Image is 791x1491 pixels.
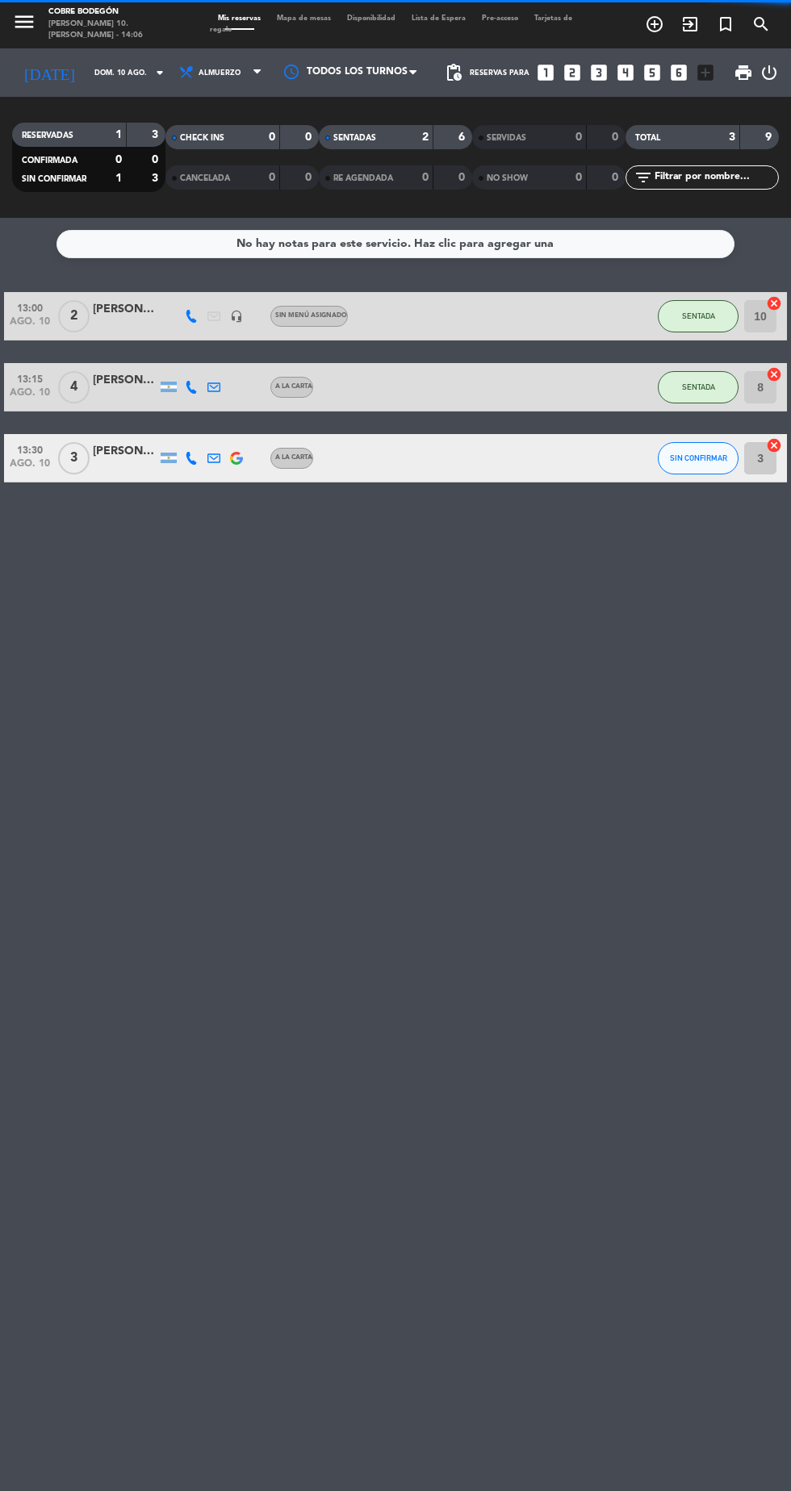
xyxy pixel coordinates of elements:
i: looks_two [562,62,583,83]
strong: 3 [153,173,162,184]
span: CHECK INS [180,134,224,142]
strong: 2 [422,132,429,143]
span: 3 [58,442,90,474]
span: 13:15 [10,369,50,387]
i: looks_6 [668,62,689,83]
button: SIN CONFIRMAR [658,442,739,474]
strong: 0 [613,132,622,143]
strong: 0 [153,154,162,165]
strong: 0 [575,172,582,183]
span: SIN CONFIRMAR [22,175,86,183]
span: ago. 10 [10,458,50,477]
span: print [734,63,753,82]
strong: 0 [422,172,429,183]
strong: 0 [269,132,275,143]
strong: 1 [115,129,122,140]
strong: 0 [269,172,275,183]
i: looks_4 [615,62,636,83]
i: looks_3 [588,62,609,83]
span: A LA CARTA [275,383,312,390]
span: A LA CARTA [275,454,312,461]
span: SENTADA [682,311,715,320]
i: cancel [766,295,782,311]
div: [PERSON_NAME] [93,300,157,319]
div: No hay notas para este servicio. Haz clic para agregar una [237,235,555,253]
button: menu [12,10,36,38]
span: RE AGENDADA [333,174,393,182]
i: menu [12,10,36,34]
strong: 0 [575,132,582,143]
div: Cobre Bodegón [48,6,186,19]
span: ago. 10 [10,387,50,406]
span: RESERVADAS [22,132,73,140]
i: cancel [766,366,782,382]
span: SENTADA [682,382,715,391]
i: add_circle_outline [645,15,664,34]
i: looks_one [535,62,556,83]
strong: 0 [306,132,316,143]
strong: 6 [459,132,469,143]
i: exit_to_app [680,15,700,34]
span: Sin menú asignado [275,312,347,319]
span: SENTADAS [333,134,376,142]
img: google-logo.png [230,452,243,465]
span: ago. 10 [10,316,50,335]
button: SENTADA [658,300,739,332]
i: headset_mic [230,310,243,323]
span: Reservas para [470,69,529,77]
span: Mis reservas [210,15,269,22]
span: NO SHOW [487,174,528,182]
span: Pre-acceso [474,15,526,22]
span: SERVIDAS [487,134,526,142]
span: 4 [58,371,90,403]
i: search [751,15,771,34]
div: [PERSON_NAME] [93,371,157,390]
i: arrow_drop_down [150,63,169,82]
i: [DATE] [12,56,86,89]
button: SENTADA [658,371,739,403]
span: 13:30 [10,440,50,458]
i: add_box [695,62,716,83]
input: Filtrar por nombre... [653,169,778,186]
strong: 9 [766,132,776,143]
div: [PERSON_NAME] 10. [PERSON_NAME] - 14:06 [48,19,186,42]
span: SIN CONFIRMAR [670,453,727,462]
div: [PERSON_NAME] [93,442,157,461]
span: Lista de Espera [404,15,474,22]
strong: 0 [115,154,122,165]
span: Almuerzo [199,69,241,77]
span: Disponibilidad [339,15,404,22]
strong: 0 [613,172,622,183]
span: pending_actions [444,63,463,82]
span: 2 [58,300,90,332]
span: 13:00 [10,298,50,316]
i: power_settings_new [760,63,779,82]
span: CANCELADA [180,174,230,182]
div: LOG OUT [760,48,779,97]
strong: 1 [115,173,122,184]
i: cancel [766,437,782,453]
i: turned_in_not [716,15,735,34]
strong: 0 [306,172,316,183]
strong: 0 [459,172,469,183]
span: TOTAL [635,134,660,142]
strong: 3 [153,129,162,140]
i: looks_5 [642,62,663,83]
span: Mapa de mesas [269,15,339,22]
strong: 3 [729,132,735,143]
span: CONFIRMADA [22,157,77,165]
i: filter_list [634,168,653,187]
